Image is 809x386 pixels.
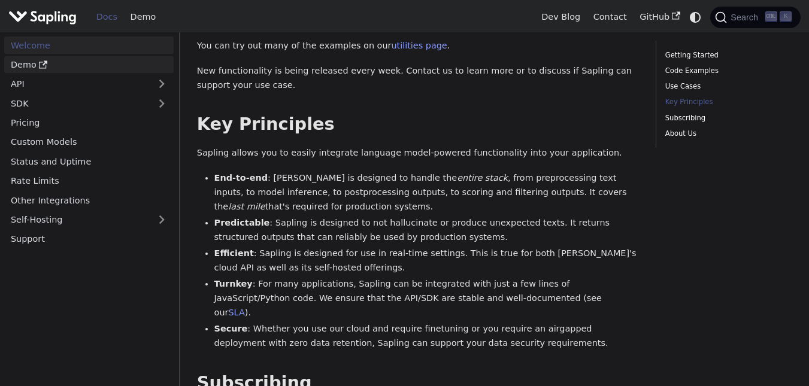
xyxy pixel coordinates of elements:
[587,8,634,26] a: Contact
[197,114,639,135] h2: Key Principles
[228,202,265,211] em: last mile
[4,95,150,112] a: SDK
[4,56,174,74] a: Demo
[214,173,268,183] strong: End-to-end
[8,8,77,26] img: Sapling.ai
[214,247,639,275] li: : Sapling is designed for use in real-time settings. This is true for both [PERSON_NAME]'s cloud ...
[214,171,639,214] li: : [PERSON_NAME] is designed to handle the , from preprocessing text inputs, to model inference, t...
[665,50,787,61] a: Getting Started
[665,113,787,124] a: Subscribing
[4,133,174,151] a: Custom Models
[687,8,704,26] button: Switch between dark and light mode (currently system mode)
[228,308,244,317] a: SLA
[665,96,787,108] a: Key Principles
[214,277,639,320] li: : For many applications, Sapling can be integrated with just a few lines of JavaScript/Python cod...
[457,173,508,183] em: entire stack
[150,75,174,93] button: Expand sidebar category 'API'
[124,8,162,26] a: Demo
[214,322,639,351] li: : Whether you use our cloud and require finetuning or you require an airgapped deployment with ze...
[665,81,787,92] a: Use Cases
[4,37,174,54] a: Welcome
[4,211,174,229] a: Self-Hosting
[633,8,686,26] a: GitHub
[214,216,639,245] li: : Sapling is designed to not hallucinate or produce unexpected texts. It returns structured outpu...
[4,192,174,209] a: Other Integrations
[90,8,124,26] a: Docs
[197,64,639,93] p: New functionality is being released every week. Contact us to learn more or to discuss if Sapling...
[214,248,254,258] strong: Efficient
[214,218,270,227] strong: Predictable
[8,8,81,26] a: Sapling.ai
[780,11,792,22] kbd: K
[214,279,253,288] strong: Turnkey
[197,39,639,53] p: You can try out many of the examples on our .
[665,65,787,77] a: Code Examples
[4,230,174,248] a: Support
[665,128,787,139] a: About Us
[710,7,800,28] button: Search (Ctrl+K)
[535,8,586,26] a: Dev Blog
[197,146,639,160] p: Sapling allows you to easily integrate language model-powered functionality into your application.
[4,75,150,93] a: API
[150,95,174,112] button: Expand sidebar category 'SDK'
[214,324,248,333] strong: Secure
[391,41,447,50] a: utilities page
[4,114,174,132] a: Pricing
[4,172,174,190] a: Rate Limits
[727,13,765,22] span: Search
[4,153,174,170] a: Status and Uptime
